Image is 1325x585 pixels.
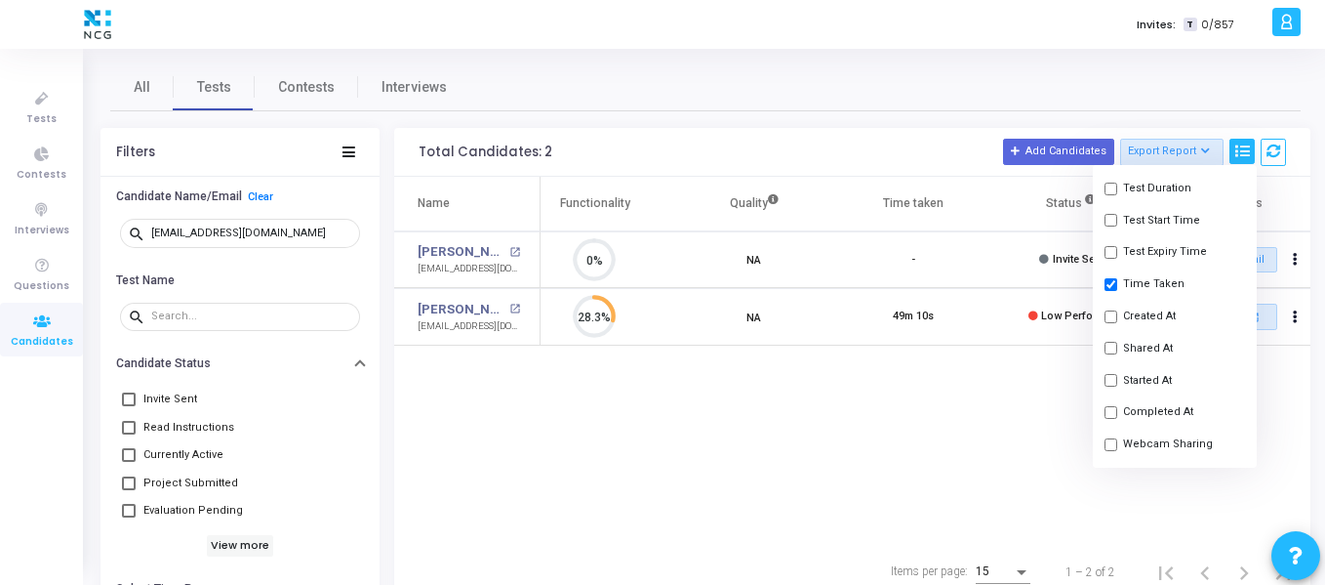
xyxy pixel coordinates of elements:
span: 0/857 [1201,17,1234,33]
span: Contests [278,77,335,98]
a: Clear [248,190,273,203]
h6: Test Name [116,273,175,288]
span: Invite Sent [143,388,197,411]
button: Candidate Status [100,349,380,379]
span: Questions [14,278,69,295]
button: Completed At [1093,397,1257,429]
input: Search... [151,228,352,239]
button: Created At [1093,300,1257,332]
div: Filters [116,145,155,160]
th: Status [992,177,1151,231]
button: Candidate Name/EmailClear [100,182,380,212]
span: NA [746,250,761,270]
button: Actions [1282,246,1309,273]
span: Evaluation Pending [143,499,243,522]
div: Items per page: [891,563,968,580]
button: Webcam Sharing [1093,428,1257,460]
button: Test Duration [1093,172,1257,204]
span: Currently Active [143,443,223,467]
h6: Candidate Status [116,356,211,371]
button: Screen Sharing [1093,460,1257,492]
button: Test Type [1093,140,1257,172]
span: Contests [17,167,66,184]
button: Actions [1282,304,1309,331]
button: Test Start Time [1093,204,1257,236]
span: NA [746,307,761,326]
img: logo [79,5,116,44]
a: [PERSON_NAME] A [418,300,504,319]
button: Test Name [100,265,380,295]
mat-select: Items per page: [976,565,1030,579]
button: Add Candidates [1003,139,1114,164]
span: Candidates [11,334,73,351]
span: 15 [976,564,989,578]
span: T [1184,18,1196,32]
button: Test Expiry Time [1093,236,1257,269]
div: [EMAIL_ADDRESS][DOMAIN_NAME] [418,262,520,276]
th: Functionality [515,177,674,231]
span: Project Submitted [143,472,238,495]
div: Time taken [883,192,944,214]
span: Tests [26,111,57,128]
mat-icon: open_in_new [509,247,520,258]
button: Export Report [1120,139,1225,166]
input: Search... [151,311,352,322]
div: [EMAIL_ADDRESS][DOMAIN_NAME] [418,319,520,334]
a: [PERSON_NAME] A [418,242,504,262]
button: Shared At [1093,332,1257,364]
span: Interviews [15,223,69,239]
h6: Candidate Name/Email [116,189,242,204]
div: 1 – 2 of 2 [1065,564,1115,581]
span: Tests [197,77,231,98]
h6: View more [207,535,274,557]
div: Total Candidates: 2 [419,145,552,160]
span: Read Instructions [143,416,234,439]
div: 49m 10s [893,309,934,325]
span: Low Performer [1041,310,1115,322]
th: Quality [674,177,833,231]
div: Name [418,192,450,214]
button: Time Taken [1093,269,1257,301]
mat-icon: search [128,225,151,242]
mat-icon: search [128,308,151,325]
span: Interviews [381,77,447,98]
div: - [911,252,915,269]
mat-icon: open_in_new [509,304,520,314]
label: Invites: [1137,17,1176,33]
button: Started At [1093,364,1257,397]
span: All [134,77,150,98]
span: Invite Sent [1053,253,1104,266]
